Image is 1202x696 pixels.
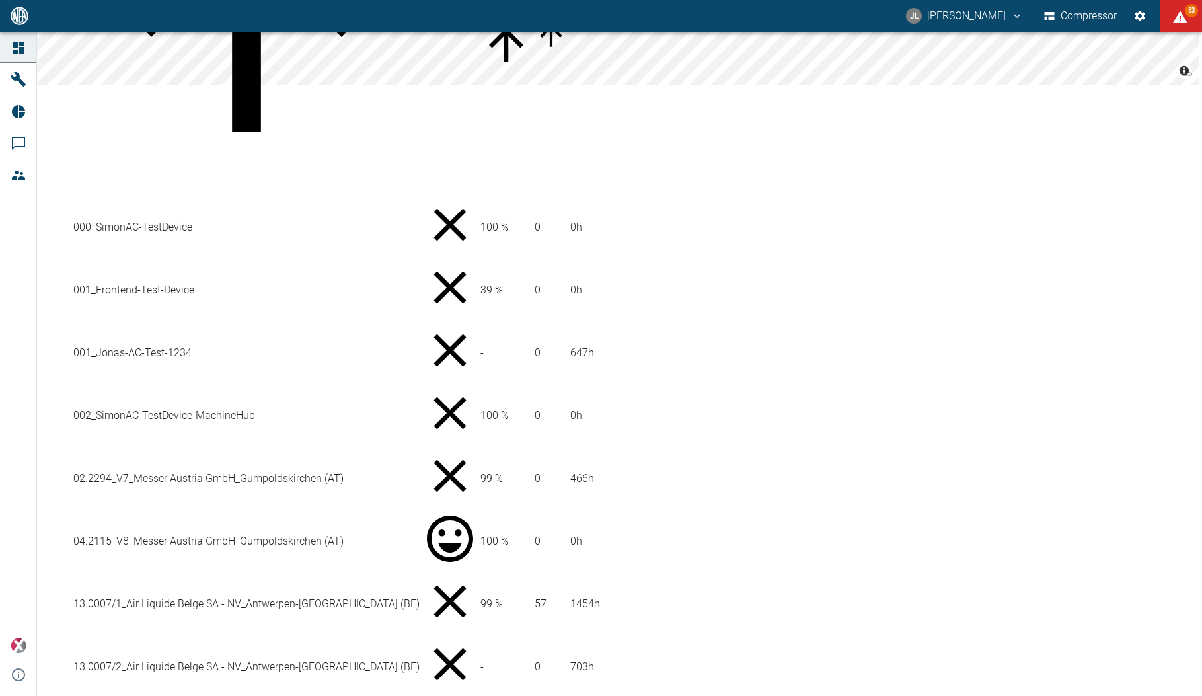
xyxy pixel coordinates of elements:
[422,385,478,445] div: No data
[1128,4,1152,28] button: Settings
[422,260,478,320] div: No data
[535,284,541,296] span: 0
[73,196,420,258] td: 000_SimonAC-TestDevice
[422,511,478,571] div: 95 %
[570,408,722,424] div: 0 h
[9,7,30,24] img: logo
[73,322,420,383] td: 001_Jonas-AC-Test-1234
[422,197,478,257] div: No data
[73,510,420,572] td: 04.2115_V8_Messer Austria GmbH_Gumpoldskirchen (AT)
[535,660,541,673] span: 0
[1041,4,1120,28] button: Compressor
[570,596,722,612] div: 1454 h
[535,598,546,610] span: 57
[570,345,722,361] div: 647 h
[570,533,722,549] div: 0 h
[1185,4,1198,17] span: 53
[570,219,722,235] div: 0 h
[480,598,503,610] span: 99 %
[422,323,478,383] div: No data
[535,472,541,484] span: 0
[535,535,541,547] span: 0
[480,221,509,233] span: 100 %
[904,4,1025,28] button: ai-cas@nea-x.net
[480,660,484,673] span: -
[73,447,420,509] td: 02.2294_V7_Messer Austria GmbH_Gumpoldskirchen (AT)
[11,638,26,654] img: Xplore Logo
[480,284,503,296] span: 39 %
[73,385,420,446] td: 002_SimonAC-TestDevice-MachineHub
[570,471,722,486] div: 466 h
[480,409,509,422] span: 100 %
[570,282,722,298] div: 0 h
[535,409,541,422] span: 0
[535,346,541,359] span: 0
[73,573,420,635] td: 13.0007/1_Air Liquide Belge SA - NV_Antwerpen-[GEOGRAPHIC_DATA] (BE)
[422,448,478,508] div: No data
[906,8,922,24] div: JL
[73,259,420,321] td: 001_Frontend-Test-Device
[480,346,484,359] span: -
[422,574,478,634] div: No data
[480,535,509,547] span: 100 %
[480,472,503,484] span: 99 %
[570,659,722,675] div: 703 h
[535,221,541,233] span: 0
